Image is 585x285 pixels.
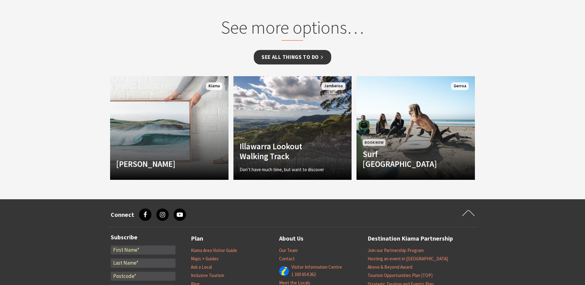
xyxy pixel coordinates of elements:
h2: See more options… [175,17,410,41]
a: See all Things To Do [254,50,331,64]
h3: Subscribe [111,233,175,241]
h4: [PERSON_NAME] [116,159,204,169]
a: Hosting an event in [GEOGRAPHIC_DATA] [368,256,448,262]
h4: Illawarra Lookout Walking Track [240,141,328,161]
a: Ask a Local [191,264,212,270]
a: Inclusive Tourism [191,272,224,279]
h3: Connect [111,211,134,218]
span: Kiama [206,82,222,90]
a: Kiama Area Visitor Guide [191,247,237,254]
a: Tourism Opportunities Plan (TOP) [368,272,433,279]
a: Visitor Information Centre [291,264,342,270]
span: Book Now [363,139,385,146]
input: First Name* [111,246,175,255]
a: Another Image Used [PERSON_NAME] Kiama [110,76,229,180]
span: Jamberoo [322,82,345,90]
a: Plan [191,233,203,244]
a: Our Team [279,247,298,254]
input: Postcode* [111,272,175,281]
a: Illawarra Lookout Walking Track Don’t have much time, but want to discover the wonders of this fr... [233,76,352,180]
p: Surf [GEOGRAPHIC_DATA] is Australia’s original provider of overnight learn to surf camps and… [363,173,451,196]
a: Join our Partnership Program [368,247,424,254]
a: About Us [279,233,303,244]
a: Book Now Surf [GEOGRAPHIC_DATA] Surf [GEOGRAPHIC_DATA] is Australia’s original provider of overni... [356,76,475,180]
h4: Surf [GEOGRAPHIC_DATA] [363,149,451,169]
p: Don’t have much time, but want to discover the wonders of this fragile environment?… [240,166,328,181]
a: Destination Kiama Partnership [368,233,453,244]
a: 1 300 654 262 [291,271,316,278]
a: Contact [279,256,295,262]
input: Last Name* [111,258,175,268]
span: Gerroa [451,82,469,90]
a: Maps + Guides [191,256,219,262]
a: Above & Beyond Award [368,264,412,270]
